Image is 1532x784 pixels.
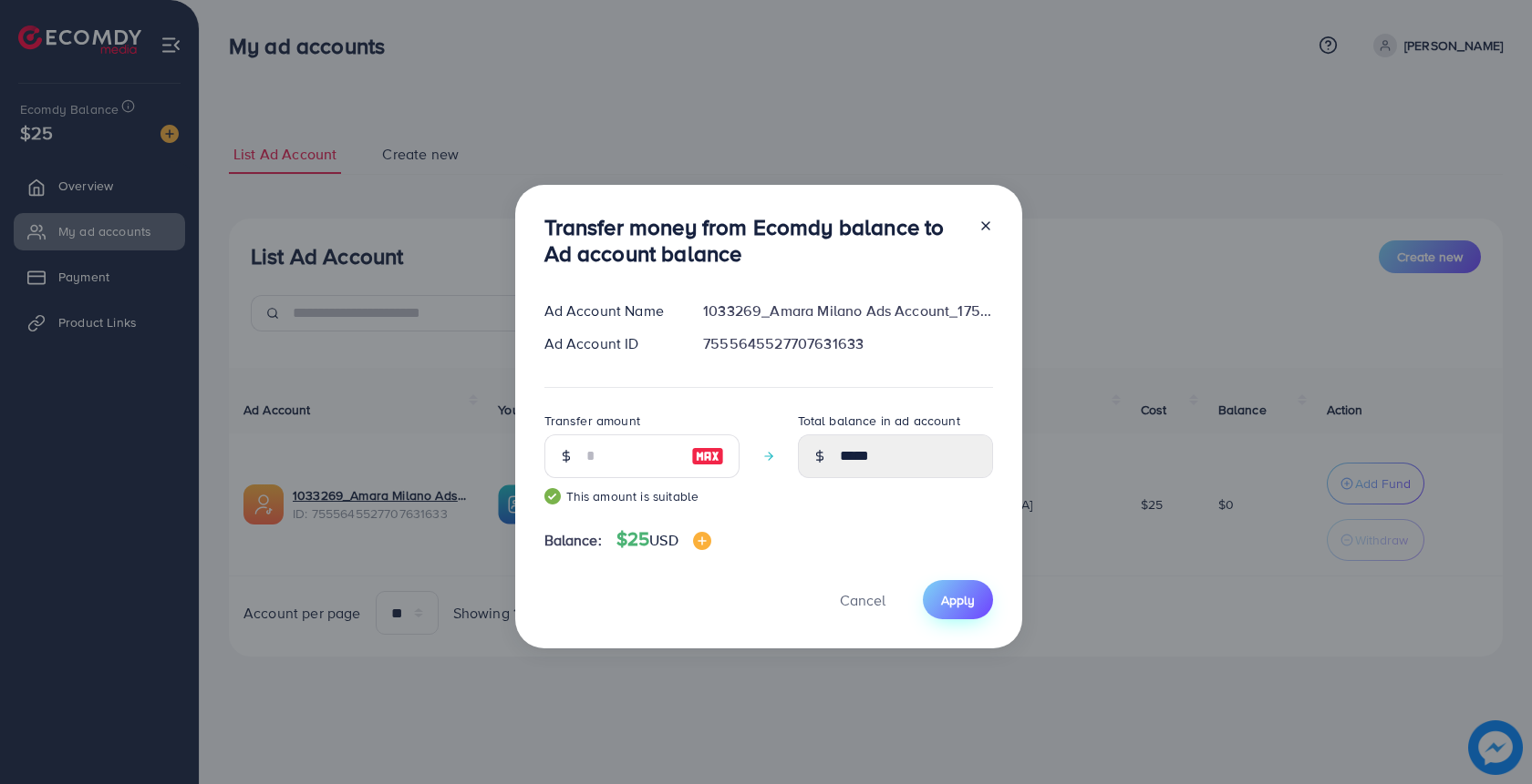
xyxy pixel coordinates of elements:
span: Apply [941,591,975,609]
img: image [691,445,724,467]
small: This amount is suitable [544,487,740,505]
h4: $25 [616,528,711,551]
div: Ad Account Name [530,300,689,321]
label: Total balance in ad account [798,412,960,430]
div: 7555645527707631633 [688,333,1007,354]
button: Apply [923,580,993,619]
img: guide [544,488,561,504]
div: 1033269_Amara Milano Ads Account_1759185851515 [688,300,1007,321]
label: Transfer amount [544,412,640,430]
img: image [693,532,711,550]
span: Cancel [840,590,885,610]
span: Balance: [544,530,602,551]
h3: Transfer money from Ecomdy balance to Ad account balance [544,214,964,267]
span: USD [649,530,678,550]
div: Ad Account ID [530,333,689,354]
button: Cancel [817,580,908,619]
